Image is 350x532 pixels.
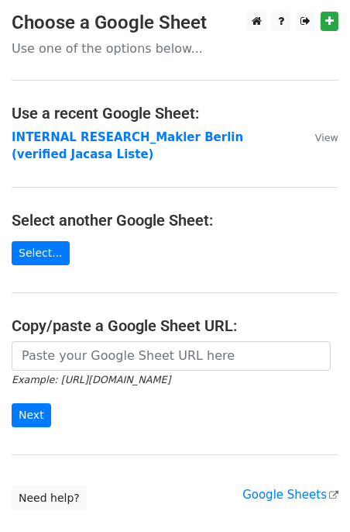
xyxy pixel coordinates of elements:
[12,374,170,385] small: Example: [URL][DOMAIN_NAME]
[12,341,331,371] input: Paste your Google Sheet URL here
[12,104,338,123] h4: Use a recent Google Sheet:
[12,403,51,427] input: Next
[12,12,338,34] h3: Choose a Google Sheet
[12,486,87,510] a: Need help?
[12,316,338,335] h4: Copy/paste a Google Sheet URL:
[12,40,338,57] p: Use one of the options below...
[12,130,243,162] a: INTERNAL RESEARCH_Makler Berlin (verified Jacasa Liste)
[12,211,338,230] h4: Select another Google Sheet:
[12,241,70,265] a: Select...
[300,130,338,144] a: View
[242,488,338,502] a: Google Sheets
[315,132,338,143] small: View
